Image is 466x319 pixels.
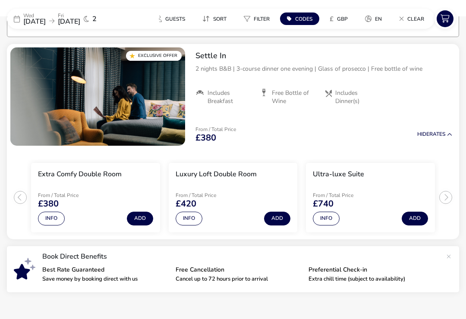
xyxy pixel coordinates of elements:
[295,16,312,22] span: Codes
[392,13,431,25] button: Clear
[407,16,424,22] span: Clear
[323,13,358,25] naf-pibe-menu-bar-item: £GBP
[254,16,270,22] span: Filter
[23,17,46,26] span: [DATE]
[208,89,253,105] span: Includes Breakfast
[237,13,277,25] button: Filter
[10,47,185,146] swiper-slide: 1 / 1
[313,212,340,225] button: Info
[358,13,392,25] naf-pibe-menu-bar-item: en
[149,13,195,25] naf-pibe-menu-bar-item: Guests
[313,200,334,208] span: £740
[195,13,237,25] naf-pibe-menu-bar-item: Sort
[7,9,136,29] div: Wed[DATE]Fri[DATE]2
[42,276,169,282] p: Save money by booking direct with us
[165,16,185,22] span: Guests
[309,276,435,282] p: Extra chill time (subject to availability)
[195,64,452,73] p: 2 nights B&B | 3-course dinner one evening | Glass of prosecco | Free bottle of wine
[417,131,452,137] button: HideRates
[417,131,429,138] span: Hide
[330,15,334,23] i: £
[213,16,227,22] span: Sort
[58,17,80,26] span: [DATE]
[189,44,459,112] div: Settle In2 nights B&B | 3-course dinner one evening | Glass of prosecco | Free bottle of wineIncl...
[176,212,202,225] button: Info
[23,13,46,18] p: Wed
[27,159,164,236] swiper-slide: 1 / 3
[337,16,348,22] span: GBP
[264,212,290,225] button: Add
[38,212,65,225] button: Info
[176,170,257,179] h3: Luxury Loft Double Room
[195,134,216,142] span: £380
[42,267,169,273] p: Best Rate Guaranteed
[392,13,435,25] naf-pibe-menu-bar-item: Clear
[237,13,280,25] naf-pibe-menu-bar-item: Filter
[302,159,439,236] swiper-slide: 3 / 3
[176,200,196,208] span: £420
[358,13,389,25] button: en
[164,159,302,236] swiper-slide: 2 / 3
[195,127,236,132] p: From / Total Price
[38,200,59,208] span: £380
[58,13,80,18] p: Fri
[176,193,237,198] p: From / Total Price
[375,16,382,22] span: en
[38,193,99,198] p: From / Total Price
[313,170,364,179] h3: Ultra-luxe Suite
[195,13,233,25] button: Sort
[42,253,442,260] p: Book Direct Benefits
[323,13,355,25] button: £GBP
[280,13,319,25] button: Codes
[195,51,452,61] h2: Settle In
[92,16,97,22] span: 2
[309,267,435,273] p: Preferential Check-in
[313,193,374,198] p: From / Total Price
[127,212,153,225] button: Add
[402,212,428,225] button: Add
[38,170,122,179] h3: Extra Comfy Double Room
[272,89,317,105] span: Free Bottle of Wine
[280,13,323,25] naf-pibe-menu-bar-item: Codes
[176,267,302,273] p: Free Cancellation
[335,89,381,105] span: Includes Dinner(s)
[126,51,182,61] div: Exclusive Offer
[176,276,302,282] p: Cancel up to 72 hours prior to arrival
[149,13,192,25] button: Guests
